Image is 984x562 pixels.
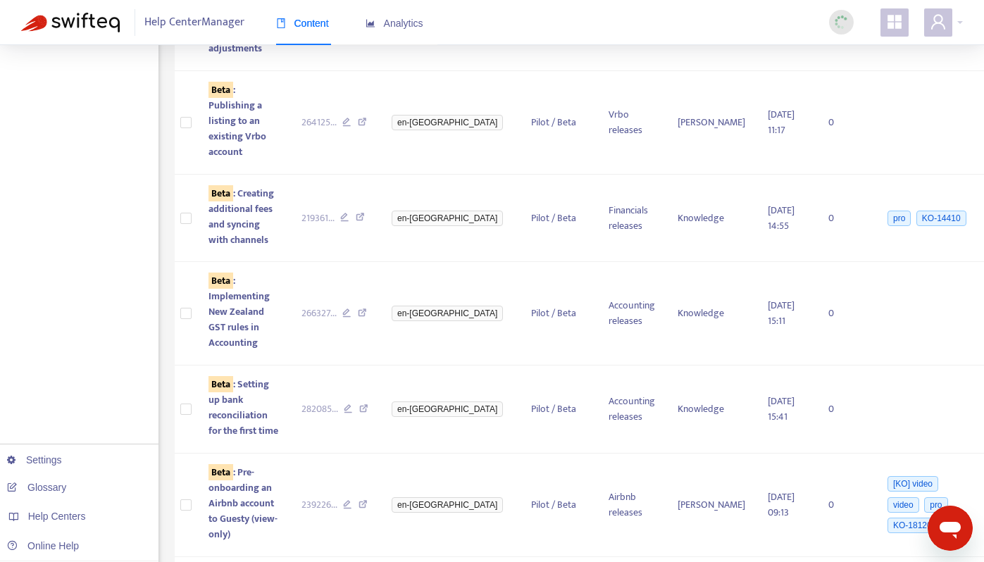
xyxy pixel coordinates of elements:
td: 0 [817,262,873,366]
span: [DATE] 15:11 [768,297,795,329]
span: : Creating additional fees and syncing with channels [208,185,274,248]
span: : Setting up bank reconciliation for the first time [208,376,278,439]
td: Accounting releases [597,262,666,366]
span: KO-18120 [888,518,938,533]
sqkw: Beta [208,82,233,98]
span: 239226 ... [301,497,337,513]
td: Pilot / Beta [520,262,597,366]
img: Swifteq [21,13,120,32]
td: Accounting releases [597,366,666,454]
sqkw: Beta [208,273,233,289]
span: [DATE] 11:17 [768,106,795,138]
span: appstore [886,13,903,30]
span: : Pre-onboarding an Airbnb account to Guesty (view-only) [208,464,278,542]
td: Vrbo releases [597,71,666,175]
td: 0 [817,454,873,557]
span: 264125 ... [301,115,337,130]
td: Knowledge [666,175,756,263]
span: [DATE] 14:55 [768,202,795,234]
td: 0 [817,175,873,263]
span: Content [276,18,329,29]
span: en-[GEOGRAPHIC_DATA] [392,211,503,226]
span: KO-14410 [916,211,966,226]
td: Airbnb releases [597,454,666,557]
span: [KO] video [888,476,938,492]
img: sync_loading.0b5143dde30e3a21642e.gif [833,13,850,31]
span: en-[GEOGRAPHIC_DATA] [392,115,503,130]
iframe: Button to launch messaging window [928,506,973,551]
span: Help Centers [28,511,86,522]
span: en-[GEOGRAPHIC_DATA] [392,497,503,513]
span: [DATE] 15:41 [768,393,795,425]
span: book [276,18,286,28]
sqkw: Beta [208,376,233,392]
span: : Implementing New Zealand GST rules in Accounting [208,273,270,351]
span: en-[GEOGRAPHIC_DATA] [392,401,503,417]
td: Knowledge [666,366,756,454]
span: [DATE] 09:13 [768,489,795,520]
span: Analytics [366,18,423,29]
td: Knowledge [666,262,756,366]
span: video [888,497,919,513]
td: Financials releases [597,175,666,263]
a: Glossary [7,482,66,493]
sqkw: Beta [208,185,233,201]
td: 0 [817,366,873,454]
span: 219361 ... [301,211,335,226]
span: 266327 ... [301,306,337,321]
sqkw: Beta [208,464,233,480]
td: 0 [817,71,873,175]
td: Pilot / Beta [520,454,597,557]
td: [PERSON_NAME] [666,71,756,175]
a: Online Help [7,540,79,551]
span: area-chart [366,18,375,28]
span: pro [924,497,947,513]
span: pro [888,211,911,226]
span: en-[GEOGRAPHIC_DATA] [392,306,503,321]
td: Pilot / Beta [520,175,597,263]
span: Help Center Manager [144,9,244,36]
td: [PERSON_NAME] [666,454,756,557]
span: user [930,13,947,30]
td: Pilot / Beta [520,71,597,175]
span: 282085 ... [301,401,338,417]
td: Pilot / Beta [520,366,597,454]
a: Settings [7,454,62,466]
span: : Publishing a listing to an existing Vrbo account [208,82,266,160]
